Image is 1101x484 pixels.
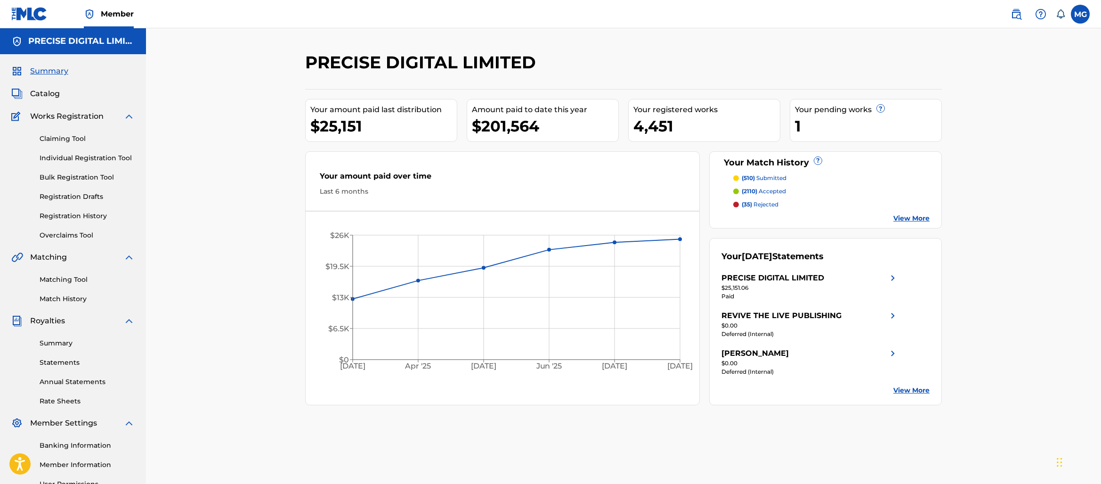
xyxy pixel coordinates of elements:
a: REVIVE THE LIVE PUBLISHINGright chevron icon$0.00Deferred (Internal) [721,310,899,338]
span: Member Settings [30,418,97,429]
div: Your Match History [721,156,930,169]
img: Top Rightsholder [84,8,95,20]
a: Public Search [1007,5,1026,24]
tspan: $13K [332,293,349,302]
tspan: [DATE] [340,362,365,371]
div: Deferred (Internal) [721,368,899,376]
a: View More [893,213,930,223]
div: 4,451 [633,115,780,137]
img: help [1035,8,1046,20]
h5: PRECISE DIGITAL LIMITED [28,36,135,47]
tspan: [DATE] [471,362,496,371]
span: Matching [30,252,67,263]
tspan: [DATE] [602,362,627,371]
span: Summary [30,66,68,77]
img: right chevron icon [887,272,899,284]
span: Royalties [30,315,65,327]
tspan: Apr '25 [405,362,431,371]
div: $25,151.06 [721,284,899,292]
div: Drag [1057,448,1062,476]
p: rejected [742,200,778,209]
img: Accounts [11,36,23,47]
iframe: Resource Center [1075,326,1101,402]
a: Annual Statements [40,377,135,387]
span: ? [814,157,822,164]
div: $0.00 [721,359,899,368]
img: Matching [11,252,23,263]
img: expand [123,315,135,327]
tspan: [DATE] [668,362,693,371]
a: Summary [40,338,135,348]
span: Catalog [30,88,60,99]
a: Banking Information [40,441,135,451]
tspan: $26K [330,231,349,240]
h2: PRECISE DIGITAL LIMITED [305,52,541,73]
span: Member [101,8,134,19]
p: accepted [742,187,786,196]
div: REVIVE THE LIVE PUBLISHING [721,310,842,321]
div: Amount paid to date this year [472,104,618,115]
div: $201,564 [472,115,618,137]
a: (2110) accepted [733,187,930,196]
div: PRECISE DIGITAL LIMITED [721,272,824,284]
a: (35) rejected [733,200,930,209]
div: Paid [721,292,899,301]
span: (510) [742,174,755,181]
tspan: $19.5K [325,262,349,271]
a: [PERSON_NAME]right chevron icon$0.00Deferred (Internal) [721,348,899,376]
img: right chevron icon [887,310,899,321]
span: (35) [742,201,752,208]
span: [DATE] [742,251,772,262]
img: Summary [11,66,23,77]
a: PRECISE DIGITAL LIMITEDright chevron icon$25,151.06Paid [721,272,899,301]
img: expand [123,111,135,122]
img: right chevron icon [887,348,899,359]
a: Registration Drafts [40,192,135,202]
a: View More [893,386,930,395]
img: MLC Logo [11,7,48,21]
a: Registration History [40,211,135,221]
img: Member Settings [11,418,23,429]
div: $25,151 [310,115,457,137]
div: Notifications [1056,9,1065,19]
img: Catalog [11,88,23,99]
div: Your registered works [633,104,780,115]
p: submitted [742,174,786,182]
div: User Menu [1071,5,1090,24]
a: Statements [40,358,135,368]
a: Match History [40,294,135,304]
a: (510) submitted [733,174,930,182]
div: Help [1031,5,1050,24]
img: search [1011,8,1022,20]
a: SummarySummary [11,66,68,77]
a: Member Information [40,460,135,470]
div: Deferred (Internal) [721,330,899,338]
img: expand [123,418,135,429]
a: CatalogCatalog [11,88,60,99]
div: Your amount paid over time [320,171,685,187]
a: Rate Sheets [40,396,135,406]
tspan: $6.5K [328,324,349,333]
span: ? [877,105,884,112]
div: Your amount paid last distribution [310,104,457,115]
tspan: $0 [339,355,349,364]
span: (2110) [742,188,757,195]
img: Royalties [11,315,23,327]
img: Works Registration [11,111,24,122]
a: Individual Registration Tool [40,153,135,163]
div: Last 6 months [320,187,685,197]
div: 1 [795,115,941,137]
a: Overclaims Tool [40,230,135,240]
div: Your Statements [721,250,824,263]
a: Bulk Registration Tool [40,172,135,182]
img: expand [123,252,135,263]
a: Matching Tool [40,275,135,285]
tspan: Jun '25 [536,362,562,371]
iframe: Chat Widget [1054,439,1101,484]
span: Works Registration [30,111,104,122]
div: Your pending works [795,104,941,115]
div: $0.00 [721,321,899,330]
a: Claiming Tool [40,134,135,144]
div: [PERSON_NAME] [721,348,789,359]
